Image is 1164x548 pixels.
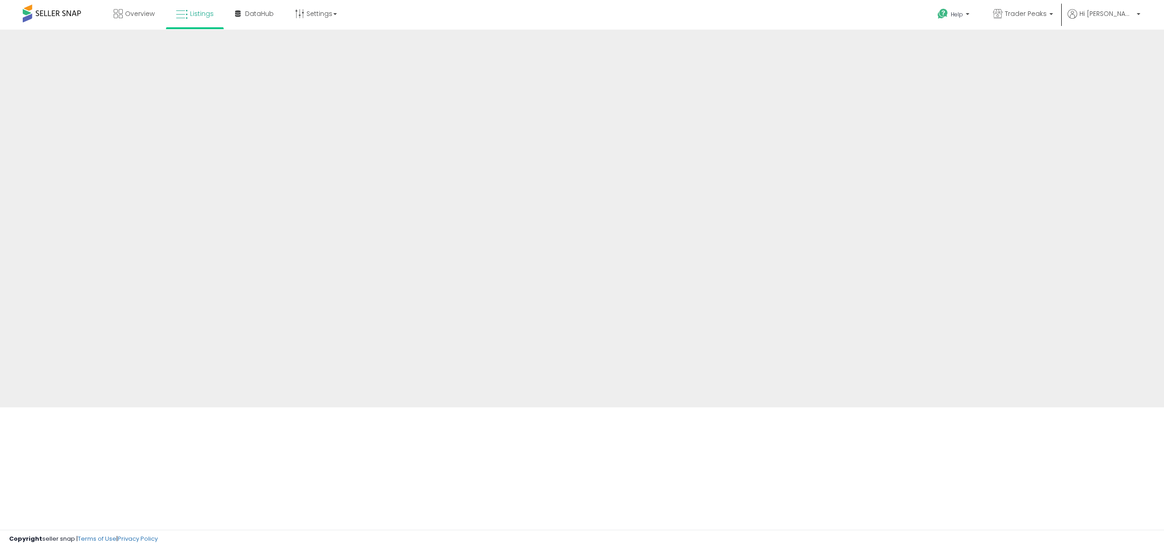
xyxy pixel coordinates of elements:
span: Hi [PERSON_NAME] [1079,9,1134,18]
span: Trader Peaks [1005,9,1047,18]
span: Help [951,10,963,18]
a: Hi [PERSON_NAME] [1068,9,1140,30]
span: DataHub [245,9,274,18]
a: Help [930,1,978,30]
i: Get Help [937,8,948,20]
span: Listings [190,9,214,18]
span: Overview [125,9,155,18]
